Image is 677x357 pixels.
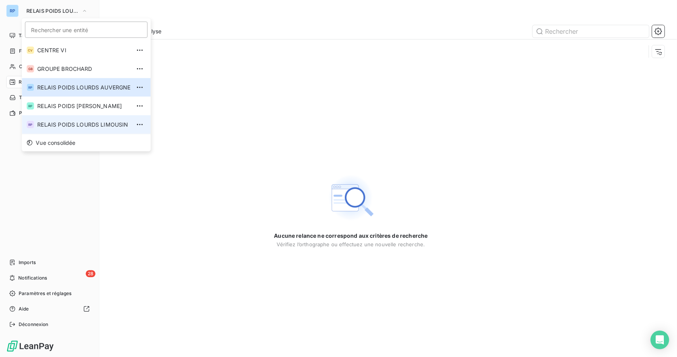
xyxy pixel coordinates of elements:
img: Empty state [326,173,376,223]
span: Notifications [18,275,47,281]
span: Vue consolidée [36,139,75,147]
span: Relances [19,79,39,86]
span: Aide [19,306,29,312]
input: Rechercher [533,25,649,38]
span: RELAIS POIDS LOURDS AUVERGNE [37,84,130,91]
div: RP [26,121,34,129]
a: Tableau de bord [6,29,93,42]
a: Imports [6,256,93,269]
span: Analyse [141,27,161,35]
span: RELAIS POIDS LOURDS LIMOUSIN [37,121,130,129]
div: CV [26,46,34,54]
span: GROUPE BROCHARD [37,65,130,73]
div: RP [26,102,34,110]
a: Paiements [6,107,93,119]
a: Relances [6,76,93,88]
a: Tâches [6,91,93,104]
span: Paramètres et réglages [19,290,71,297]
span: Clients [19,63,35,70]
a: Paramètres et réglages [6,287,93,300]
a: Factures [6,45,93,57]
span: Aucune relance ne correspond aux critères de recherche [274,232,428,240]
span: RELAIS POIDS [PERSON_NAME] [37,102,130,110]
div: GB [26,65,34,73]
div: RP [26,84,34,91]
input: placeholder [25,22,147,38]
span: Tâches [19,94,35,101]
span: Tableau de bord [19,32,55,39]
span: Paiements [19,110,43,117]
a: Clients [6,60,93,73]
div: Open Intercom Messenger [651,331,669,349]
div: RP [6,5,19,17]
span: Déconnexion [19,321,48,328]
span: RELAIS POIDS LOURDS AUVERGNE [26,8,78,14]
img: Logo LeanPay [6,340,54,352]
a: Aide [6,303,93,315]
span: Imports [19,259,36,266]
span: CENTRE VI [37,46,130,54]
span: 28 [86,270,95,277]
span: Vérifiez l’orthographe ou effectuez une nouvelle recherche. [277,241,425,247]
span: Factures [19,48,39,55]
